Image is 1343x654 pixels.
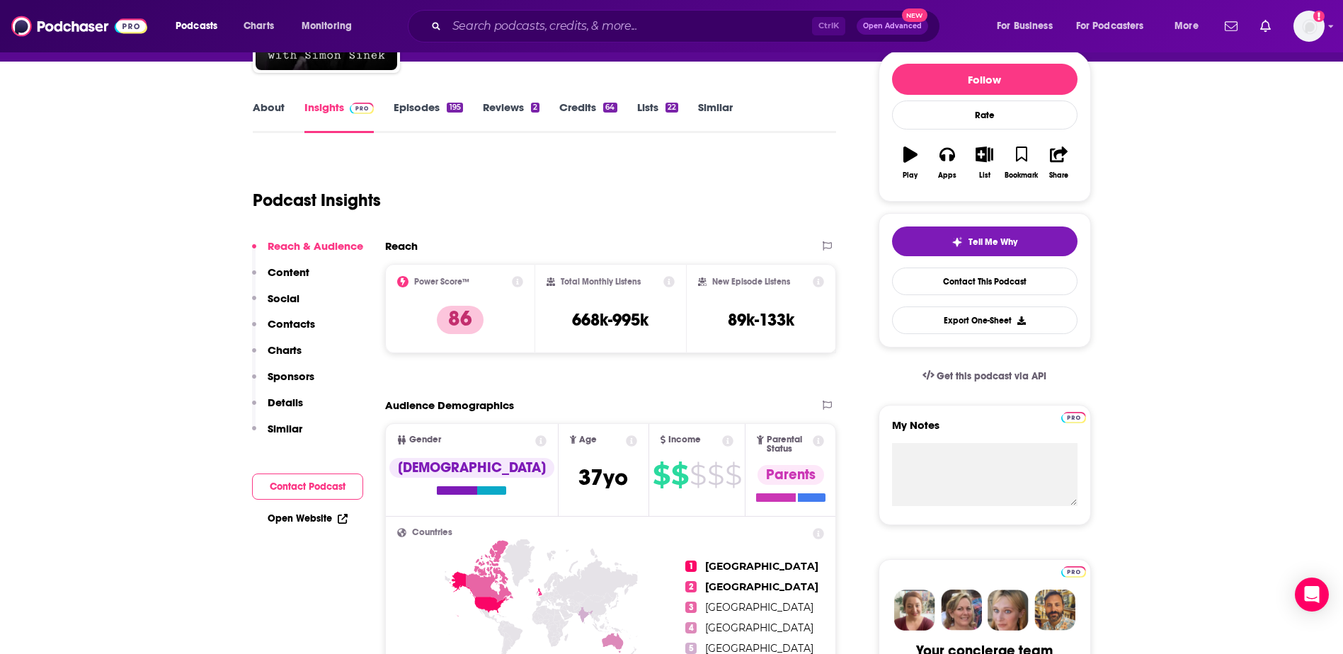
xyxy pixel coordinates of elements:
[892,418,1078,443] label: My Notes
[252,396,303,422] button: Details
[1005,171,1038,180] div: Bookmark
[938,171,956,180] div: Apps
[1293,11,1325,42] img: User Profile
[903,171,918,180] div: Play
[409,435,441,444] span: Gender
[447,103,462,113] div: 195
[11,13,147,40] img: Podchaser - Follow, Share and Rate Podcasts
[1313,11,1325,22] svg: Add a profile image
[665,103,678,113] div: 22
[268,396,303,409] p: Details
[253,190,381,211] h1: Podcast Insights
[176,16,217,36] span: Podcasts
[937,370,1046,382] span: Get this podcast via API
[252,292,299,318] button: Social
[579,435,597,444] span: Age
[1165,15,1216,38] button: open menu
[578,464,628,491] span: 37 yo
[1003,137,1040,188] button: Bookmark
[252,343,302,369] button: Charts
[637,101,678,133] a: Lists22
[705,621,813,634] span: [GEOGRAPHIC_DATA]
[561,277,641,287] h2: Total Monthly Listens
[304,101,375,133] a: InsightsPodchaser Pro
[705,580,818,593] span: [GEOGRAPHIC_DATA]
[892,64,1078,95] button: Follow
[997,16,1053,36] span: For Business
[725,464,741,486] span: $
[385,398,514,412] h2: Audience Demographics
[350,103,375,114] img: Podchaser Pro
[902,8,927,22] span: New
[966,137,1002,188] button: List
[531,103,539,113] div: 2
[1293,11,1325,42] button: Show profile menu
[394,101,462,133] a: Episodes195
[244,16,274,36] span: Charts
[712,277,790,287] h2: New Episode Listens
[979,171,990,180] div: List
[685,602,697,613] span: 3
[268,422,302,435] p: Similar
[437,306,484,334] p: 86
[705,601,813,614] span: [GEOGRAPHIC_DATA]
[1076,16,1144,36] span: For Podcasters
[252,317,315,343] button: Contacts
[1034,590,1075,631] img: Jon Profile
[1061,412,1086,423] img: Podchaser Pro
[234,15,282,38] a: Charts
[1067,15,1165,38] button: open menu
[268,292,299,305] p: Social
[1255,14,1276,38] a: Show notifications dropdown
[968,236,1017,248] span: Tell Me Why
[728,309,794,331] h3: 89k-133k
[421,10,954,42] div: Search podcasts, credits, & more...
[707,464,724,486] span: $
[892,137,929,188] button: Play
[253,101,285,133] a: About
[951,236,963,248] img: tell me why sparkle
[292,15,370,38] button: open menu
[685,643,697,654] span: 5
[892,101,1078,130] div: Rate
[685,622,697,633] span: 4
[268,239,363,253] p: Reach & Audience
[653,464,670,486] span: $
[268,369,314,383] p: Sponsors
[1040,137,1077,188] button: Share
[252,422,302,448] button: Similar
[812,17,845,35] span: Ctrl K
[1175,16,1199,36] span: More
[911,359,1058,394] a: Get this podcast via API
[412,528,452,537] span: Countries
[559,101,617,133] a: Credits64
[385,239,418,253] h2: Reach
[1061,564,1086,578] a: Pro website
[758,465,824,485] div: Parents
[268,317,315,331] p: Contacts
[252,265,309,292] button: Content
[698,101,733,133] a: Similar
[894,590,935,631] img: Sydney Profile
[252,474,363,500] button: Contact Podcast
[483,101,539,133] a: Reviews2
[929,137,966,188] button: Apps
[252,369,314,396] button: Sponsors
[767,435,811,454] span: Parental Status
[892,306,1078,334] button: Export One-Sheet
[1049,171,1068,180] div: Share
[987,15,1070,38] button: open menu
[988,590,1029,631] img: Jules Profile
[1219,14,1243,38] a: Show notifications dropdown
[892,268,1078,295] a: Contact This Podcast
[252,239,363,265] button: Reach & Audience
[668,435,701,444] span: Income
[447,15,812,38] input: Search podcasts, credits, & more...
[941,590,982,631] img: Barbara Profile
[863,23,922,30] span: Open Advanced
[685,561,697,572] span: 1
[857,18,928,35] button: Open AdvancedNew
[892,226,1078,256] button: tell me why sparkleTell Me Why
[389,458,554,478] div: [DEMOGRAPHIC_DATA]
